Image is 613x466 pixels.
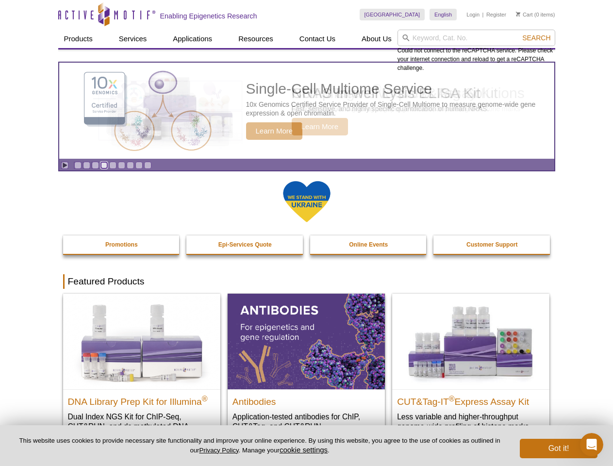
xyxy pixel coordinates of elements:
span: Search [522,34,550,42]
button: Search [519,33,553,42]
a: Resources [232,30,279,48]
a: Products [58,30,99,48]
a: Online Events [310,235,428,254]
a: Contact Us [294,30,341,48]
sup: ® [202,394,208,402]
li: | [482,9,484,20]
a: All Antibodies Antibodies Application-tested antibodies for ChIP, CUT&Tag, and CUT&RUN. [228,294,385,441]
img: DNA Library Prep Kit for Illumina [63,294,220,389]
a: Go to slide 1 [74,162,82,169]
img: We Stand With Ukraine [282,180,331,223]
a: Go to slide 7 [127,162,134,169]
input: Keyword, Cat. No. [398,30,555,46]
a: DNA Library Prep Kit for Illumina DNA Library Prep Kit for Illumina® Dual Index NGS Kit for ChIP-... [63,294,220,450]
strong: Online Events [349,241,388,248]
a: Go to slide 6 [118,162,125,169]
a: Cart [516,11,533,18]
li: (0 items) [516,9,555,20]
a: About Us [356,30,398,48]
a: Go to slide 9 [144,162,151,169]
a: Go to slide 2 [83,162,90,169]
sup: ® [449,394,455,402]
p: This website uses cookies to provide necessary site functionality and improve your online experie... [16,436,504,455]
a: Privacy Policy [199,447,238,454]
h2: DNA Library Prep Kit for Illumina [68,392,215,407]
a: Epi-Services Quote [186,235,304,254]
a: Register [486,11,506,18]
strong: Customer Support [466,241,517,248]
p: Application-tested antibodies for ChIP, CUT&Tag, and CUT&RUN. [232,412,380,432]
a: Login [466,11,480,18]
p: Dual Index NGS Kit for ChIP-Seq, CUT&RUN, and ds methylated DNA assays. [68,412,215,441]
a: Go to slide 8 [135,162,143,169]
img: CUT&Tag-IT® Express Assay Kit [392,294,549,389]
h2: CUT&Tag-IT Express Assay Kit [397,392,545,407]
a: CUT&Tag-IT® Express Assay Kit CUT&Tag-IT®Express Assay Kit Less variable and higher-throughput ge... [392,294,549,441]
a: Toggle autoplay [61,162,68,169]
strong: Epi-Services Quote [218,241,272,248]
h2: Featured Products [63,274,550,289]
p: Less variable and higher-throughput genome-wide profiling of histone marks​. [397,412,545,432]
iframe: Intercom live chat [580,433,603,456]
a: Customer Support [433,235,551,254]
button: cookie settings [280,446,328,454]
button: Got it! [520,439,597,458]
a: Go to slide 4 [100,162,108,169]
a: [GEOGRAPHIC_DATA] [360,9,425,20]
a: Applications [167,30,218,48]
a: Go to slide 3 [92,162,99,169]
h2: Enabling Epigenetics Research [160,12,257,20]
a: English [430,9,457,20]
a: Services [113,30,153,48]
div: Could not connect to the reCAPTCHA service. Please check your internet connection and reload to g... [398,30,555,72]
h2: Antibodies [232,392,380,407]
img: All Antibodies [228,294,385,389]
img: Your Cart [516,12,520,17]
a: Promotions [63,235,181,254]
a: Go to slide 5 [109,162,116,169]
strong: Promotions [105,241,138,248]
